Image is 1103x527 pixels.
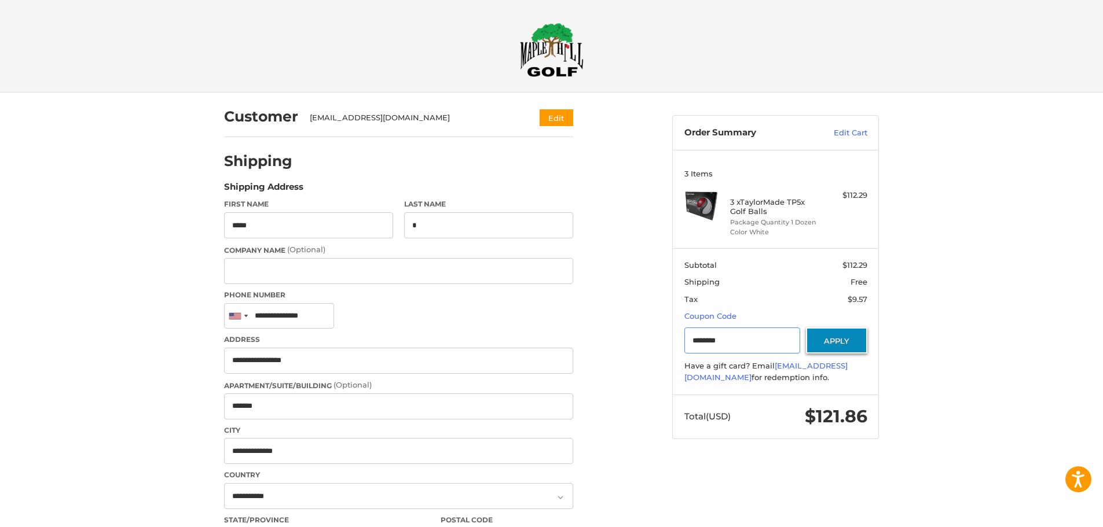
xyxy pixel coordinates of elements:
[805,406,867,427] span: $121.86
[224,152,292,170] h2: Shipping
[224,108,298,126] h2: Customer
[730,218,819,227] li: Package Quantity 1 Dozen
[224,470,573,480] label: Country
[224,425,573,436] label: City
[224,199,393,209] label: First Name
[404,199,573,209] label: Last Name
[334,380,372,389] small: (Optional)
[684,411,731,422] span: Total (USD)
[809,127,867,139] a: Edit Cart
[310,112,518,124] div: [EMAIL_ADDRESS][DOMAIN_NAME]
[224,334,573,345] label: Address
[684,327,801,353] input: Gift Certificate or Coupon Code
[224,180,303,199] legend: Shipping Address
[684,277,720,286] span: Shipping
[851,277,867,286] span: Free
[730,227,819,237] li: Color White
[684,169,867,178] h3: 3 Items
[520,23,584,77] img: Maple Hill Golf
[225,304,251,329] div: United States: +1
[1007,496,1103,527] iframe: Google Customer Reviews
[224,515,429,525] label: State/Province
[730,197,819,216] h4: 3 x TaylorMade TP5x Golf Balls
[441,515,574,525] label: Postal Code
[684,361,848,382] a: [EMAIL_ADDRESS][DOMAIN_NAME]
[684,127,809,139] h3: Order Summary
[684,311,736,320] a: Coupon Code
[842,260,867,270] span: $112.29
[287,245,325,254] small: (Optional)
[224,379,573,391] label: Apartment/Suite/Building
[684,294,698,304] span: Tax
[806,327,867,353] button: Apply
[822,190,867,201] div: $112.29
[224,290,573,300] label: Phone Number
[540,109,573,126] button: Edit
[224,244,573,256] label: Company Name
[848,294,867,304] span: $9.57
[684,260,717,270] span: Subtotal
[684,360,867,383] div: Have a gift card? Email for redemption info.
